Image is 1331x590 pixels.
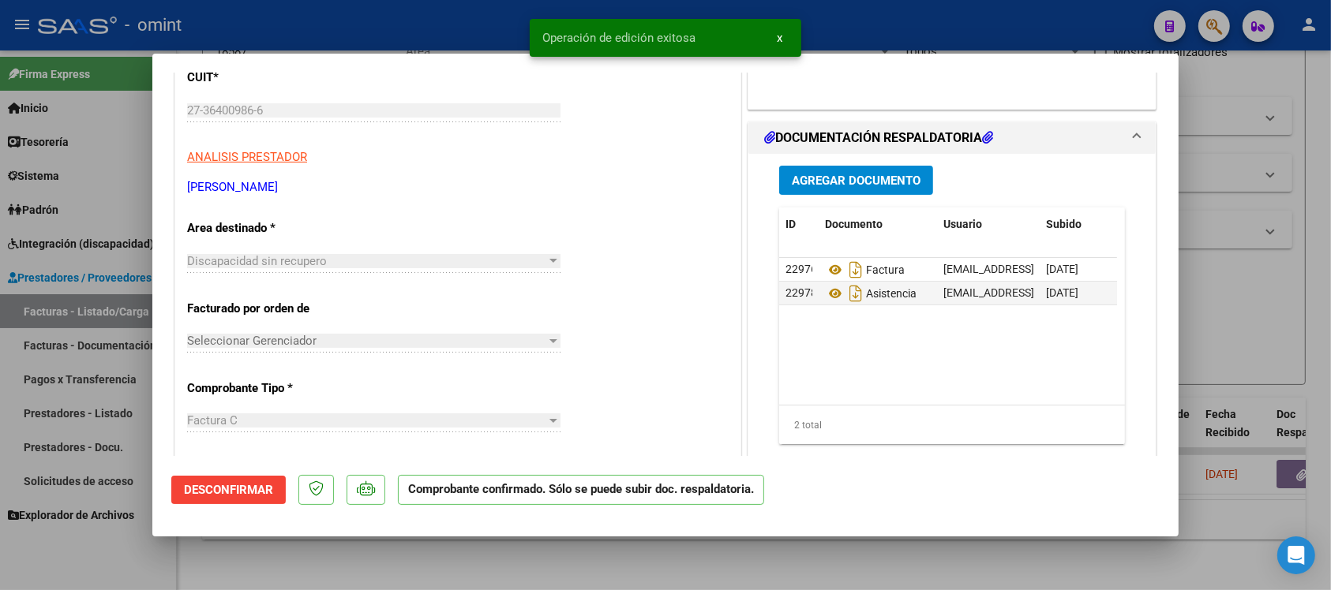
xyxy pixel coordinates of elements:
span: Asistencia [825,287,917,300]
p: Facturado por orden de [187,300,350,318]
button: Desconfirmar [171,476,286,504]
span: [EMAIL_ADDRESS][DOMAIN_NAME] - [PERSON_NAME] [943,286,1211,299]
i: Descargar documento [845,257,866,282]
span: 22978 [785,286,817,299]
span: Factura [825,263,905,276]
datatable-header-cell: Usuario [937,207,1040,241]
span: [DATE] [1046,263,1078,275]
mat-expansion-panel-header: DOCUMENTACIÓN RESPALDATORIA [748,122,1156,154]
span: 22976 [785,263,817,275]
span: Discapacidad sin recupero [187,254,327,268]
span: ANALISIS PRESTADOR [187,150,307,164]
datatable-header-cell: Subido [1040,207,1119,241]
span: Agregar Documento [792,174,920,188]
span: Documento [825,218,883,230]
button: x [764,24,795,52]
div: DOCUMENTACIÓN RESPALDATORIA [748,154,1156,481]
p: [PERSON_NAME] [187,178,729,196]
div: 2 total [779,405,1125,445]
span: Usuario [943,218,982,230]
div: Open Intercom Messenger [1277,536,1315,574]
datatable-header-cell: Documento [819,207,937,241]
span: ID [785,218,796,230]
h1: DOCUMENTACIÓN RESPALDATORIA [764,129,993,147]
span: x [777,31,782,45]
span: Subido [1046,218,1082,230]
span: [EMAIL_ADDRESS][DOMAIN_NAME] - [PERSON_NAME] [943,263,1211,275]
p: Area destinado * [187,219,350,237]
span: Seleccionar Gerenciador [187,334,546,348]
p: CUIT [187,69,350,87]
datatable-header-cell: ID [779,207,819,241]
span: Operación de edición exitosa [542,30,695,46]
i: Descargar documento [845,281,866,306]
p: Comprobante Tipo * [187,379,350,398]
p: Comprobante confirmado. Sólo se puede subir doc. respaldatoria. [398,475,764,506]
span: [DATE] [1046,286,1078,299]
span: Desconfirmar [184,483,273,497]
button: Agregar Documento [779,166,933,195]
span: Factura C [187,413,238,428]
